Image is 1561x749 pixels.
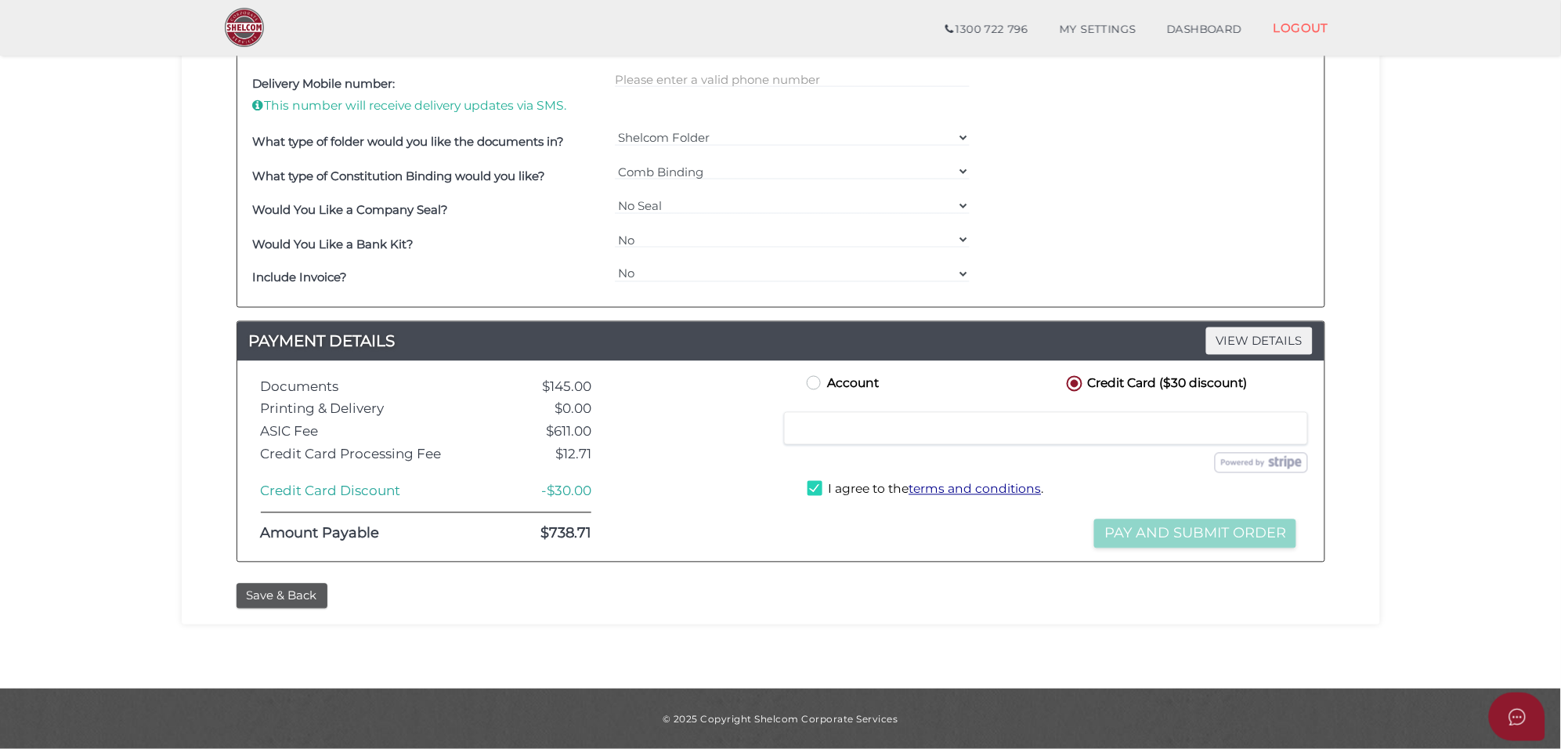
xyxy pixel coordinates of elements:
[477,484,603,499] div: -$30.00
[477,447,603,462] div: $12.71
[1489,693,1545,741] button: Open asap
[930,14,1043,45] a: 1300 722 796
[249,484,478,499] div: Credit Card Discount
[249,447,478,462] div: Credit Card Processing Fee
[253,97,608,114] p: This number will receive delivery updates via SMS.
[808,481,1043,501] label: I agree to the .
[253,202,449,217] b: Would You Like a Company Seal?
[253,270,348,285] b: Include Invoice?
[253,237,414,251] b: Would You Like a Bank Kit?
[804,373,879,393] label: Account
[909,482,1041,497] a: terms and conditions
[1094,519,1296,548] button: Pay and Submit Order
[253,168,546,183] b: What type of Constitution Binding would you like?
[477,425,603,440] div: $611.00
[237,584,327,610] button: Save & Back
[1258,12,1345,44] a: LOGOUT
[237,329,1324,354] h4: PAYMENT DETAILS
[477,526,603,542] div: $738.71
[237,329,1324,354] a: PAYMENT DETAILSVIEW DETAILS
[1215,453,1308,473] img: stripe.png
[249,380,478,395] div: Documents
[253,76,396,91] b: Delivery Mobile number:
[253,134,565,149] b: What type of folder would you like the documents in?
[1206,327,1313,355] span: VIEW DETAILS
[477,380,603,395] div: $145.00
[1044,14,1152,45] a: MY SETTINGS
[477,402,603,417] div: $0.00
[615,71,970,88] input: Please enter a valid 10-digit phone number
[193,712,1368,725] div: © 2025 Copyright Shelcom Corporate Services
[1151,14,1258,45] a: DASHBOARD
[249,425,478,440] div: ASIC Fee
[794,422,1298,436] iframe: Secure card payment input frame
[249,526,478,542] div: Amount Payable
[1064,373,1247,393] label: Credit Card ($30 discount)
[249,402,478,417] div: Printing & Delivery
